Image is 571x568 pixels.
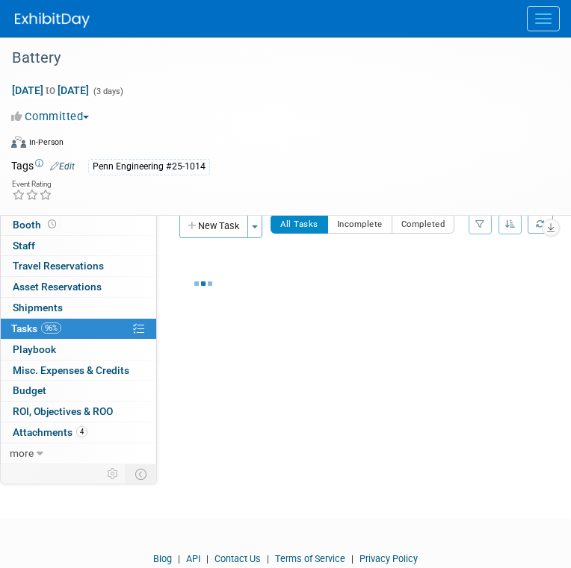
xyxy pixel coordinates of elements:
span: | [174,553,184,564]
span: Playbook [13,343,56,355]
a: Attachments4 [1,422,156,443]
button: Incomplete [327,214,392,234]
span: Tasks [11,322,61,334]
span: | [263,553,273,564]
a: Tasks96% [1,319,156,339]
span: (3 days) [92,87,123,96]
img: loading... [194,281,212,286]
span: Booth [13,219,59,231]
a: Shipments [1,298,156,318]
a: Terms of Service [275,553,345,564]
a: Contact Us [214,553,261,564]
a: Budget [1,381,156,401]
span: Staff [13,240,35,252]
span: Attachments [13,426,87,438]
span: more [10,447,34,459]
a: Edit [50,161,75,172]
button: All Tasks [271,214,328,234]
span: Budget [13,384,46,396]
button: Menu [527,6,560,31]
a: ROI, Objectives & ROO [1,402,156,422]
span: Misc. Expenses & Credits [13,364,129,376]
span: | [348,553,357,564]
a: API [186,553,200,564]
a: Refresh [528,214,553,234]
a: Blog [153,553,172,564]
a: Asset Reservations [1,277,156,297]
span: Shipments [13,302,63,313]
a: more [1,443,156,464]
a: Playbook [1,340,156,360]
a: Misc. Expenses & Credits [1,361,156,381]
span: 96% [41,322,61,334]
span: Asset Reservations [13,281,102,293]
span: to [43,84,58,96]
div: Battery [7,45,541,72]
td: Tags [11,158,75,175]
div: Event Format [11,134,541,156]
span: [DATE] [DATE] [11,84,90,97]
div: Penn Engineering #25-1014 [88,159,210,175]
span: ROI, Objectives & ROO [13,405,113,417]
a: Staff [1,236,156,256]
span: Booth not reserved yet [45,219,59,230]
div: Event Rating [12,181,52,188]
td: Toggle Event Tabs [126,464,157,484]
a: Privacy Policy [359,553,418,564]
img: Format-Inperson.png [11,136,26,148]
button: New Task [179,214,248,238]
button: Committed [11,109,95,125]
a: Booth [1,215,156,235]
span: Travel Reservations [13,260,104,272]
img: ExhibitDay [15,13,90,28]
span: | [203,553,212,564]
td: Personalize Event Tab Strip [100,464,126,484]
span: 4 [76,426,87,437]
a: Travel Reservations [1,256,156,276]
div: In-Person [28,137,64,148]
button: Completed [392,214,455,234]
